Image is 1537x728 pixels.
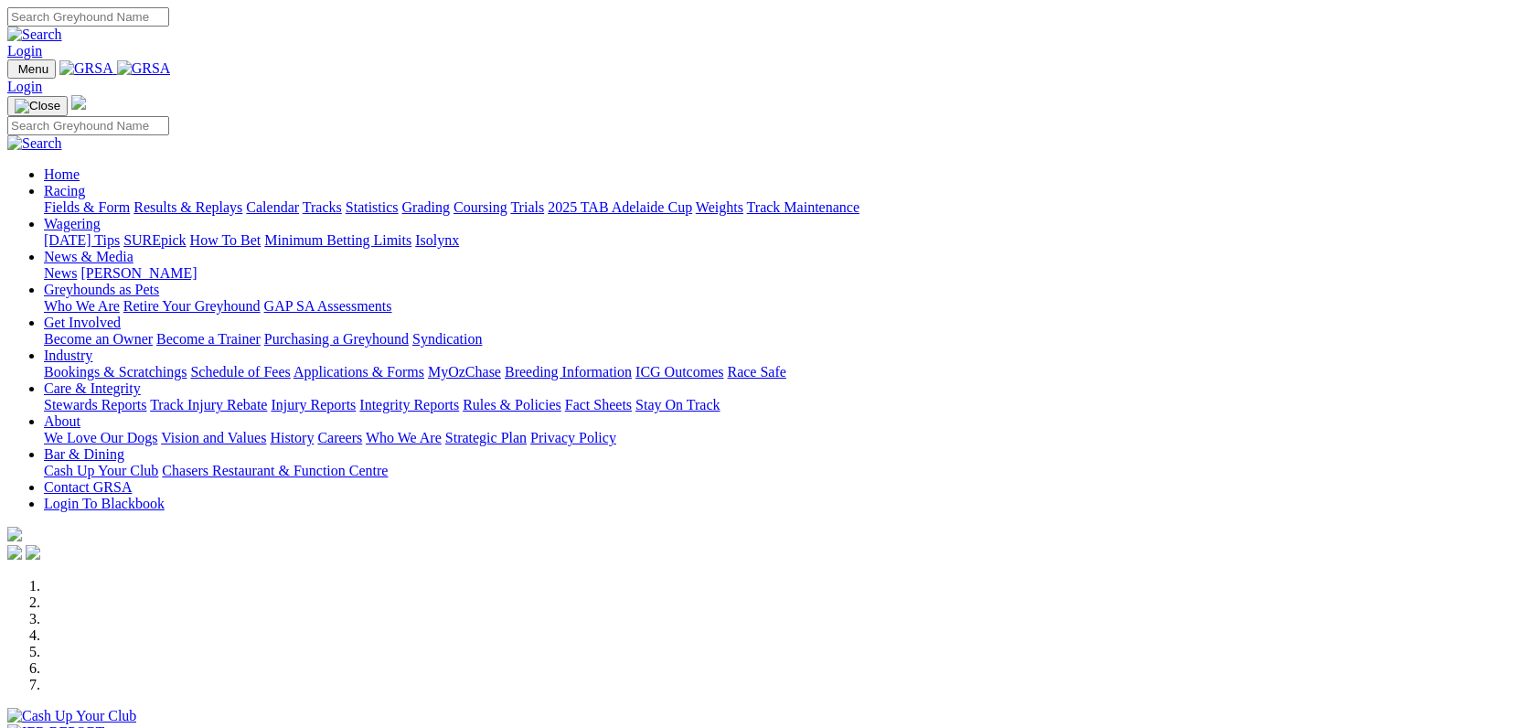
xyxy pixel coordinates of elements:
a: Fields & Form [44,199,130,215]
a: 2025 TAB Adelaide Cup [548,199,692,215]
input: Search [7,116,169,135]
a: We Love Our Dogs [44,430,157,445]
a: [DATE] Tips [44,232,120,248]
a: Purchasing a Greyhound [264,331,409,347]
a: Bar & Dining [44,446,124,462]
a: Become a Trainer [156,331,261,347]
a: Isolynx [415,232,459,248]
a: Login [7,43,42,59]
a: Care & Integrity [44,380,141,396]
a: Schedule of Fees [190,364,290,380]
a: Get Involved [44,315,121,330]
a: Integrity Reports [359,397,459,412]
a: GAP SA Assessments [264,298,392,314]
a: Bookings & Scratchings [44,364,187,380]
a: Grading [402,199,450,215]
a: History [270,430,314,445]
a: Vision and Values [161,430,266,445]
a: Stay On Track [635,397,720,412]
a: Login [7,79,42,94]
a: Trials [510,199,544,215]
a: Careers [317,430,362,445]
a: Greyhounds as Pets [44,282,159,297]
div: Care & Integrity [44,397,1530,413]
img: twitter.svg [26,545,40,560]
img: Search [7,135,62,152]
a: Contact GRSA [44,479,132,495]
div: Wagering [44,232,1530,249]
a: Who We Are [366,430,442,445]
a: About [44,413,80,429]
a: News [44,265,77,281]
a: Login To Blackbook [44,496,165,511]
a: Statistics [346,199,399,215]
div: Get Involved [44,331,1530,348]
a: Calendar [246,199,299,215]
a: Become an Owner [44,331,153,347]
a: Retire Your Greyhound [123,298,261,314]
input: Search [7,7,169,27]
a: Applications & Forms [294,364,424,380]
div: Greyhounds as Pets [44,298,1530,315]
img: facebook.svg [7,545,22,560]
img: Cash Up Your Club [7,708,136,724]
img: Close [15,99,60,113]
a: Home [44,166,80,182]
a: Race Safe [727,364,785,380]
a: Injury Reports [271,397,356,412]
div: News & Media [44,265,1530,282]
div: Bar & Dining [44,463,1530,479]
a: Cash Up Your Club [44,463,158,478]
img: logo-grsa-white.png [7,527,22,541]
img: GRSA [59,60,113,77]
a: ICG Outcomes [635,364,723,380]
a: Breeding Information [505,364,632,380]
div: Racing [44,199,1530,216]
a: How To Bet [190,232,262,248]
a: Privacy Policy [530,430,616,445]
a: Who We Are [44,298,120,314]
img: GRSA [117,60,171,77]
a: SUREpick [123,232,186,248]
div: About [44,430,1530,446]
a: Tracks [303,199,342,215]
a: Track Maintenance [747,199,859,215]
a: Strategic Plan [445,430,527,445]
a: Weights [696,199,743,215]
a: Racing [44,183,85,198]
a: Coursing [454,199,507,215]
a: Industry [44,348,92,363]
a: Track Injury Rebate [150,397,267,412]
a: News & Media [44,249,133,264]
div: Industry [44,364,1530,380]
a: Wagering [44,216,101,231]
img: Search [7,27,62,43]
img: logo-grsa-white.png [71,95,86,110]
a: MyOzChase [428,364,501,380]
a: Syndication [412,331,482,347]
a: [PERSON_NAME] [80,265,197,281]
a: Results & Replays [133,199,242,215]
span: Menu [18,62,48,76]
a: Rules & Policies [463,397,561,412]
a: Minimum Betting Limits [264,232,411,248]
a: Stewards Reports [44,397,146,412]
button: Toggle navigation [7,59,56,79]
a: Chasers Restaurant & Function Centre [162,463,388,478]
a: Fact Sheets [565,397,632,412]
button: Toggle navigation [7,96,68,116]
